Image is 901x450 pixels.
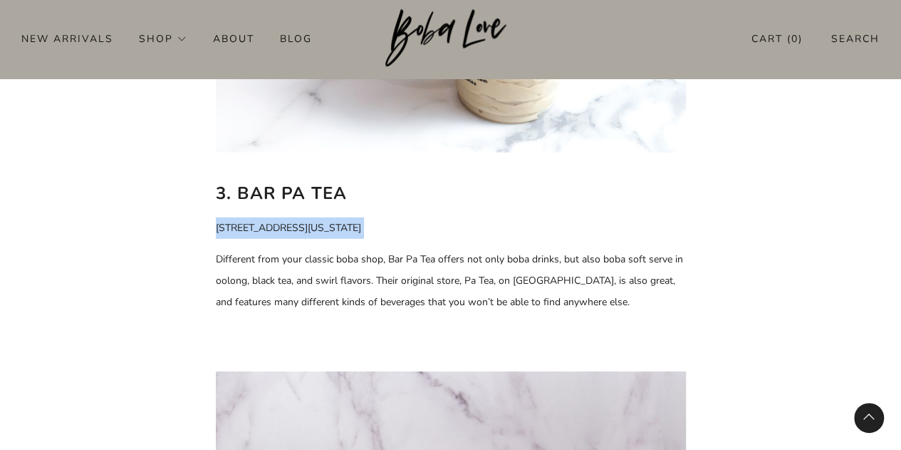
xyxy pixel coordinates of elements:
a: About [213,27,254,50]
p: Different from your classic boba shop, Bar Pa Tea offers not only boba drinks, but also boba soft... [216,249,686,313]
a: Cart [751,27,803,51]
p: [STREET_ADDRESS][US_STATE] [216,218,686,239]
items-count: 0 [791,32,798,46]
a: Search [831,27,880,51]
img: Boba Love [385,9,516,68]
a: New Arrivals [21,27,113,50]
a: Blog [280,27,312,50]
back-to-top-button: Back to top [854,403,884,433]
b: 3. Bar Pa Tea [216,182,347,205]
a: Shop [139,27,187,50]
